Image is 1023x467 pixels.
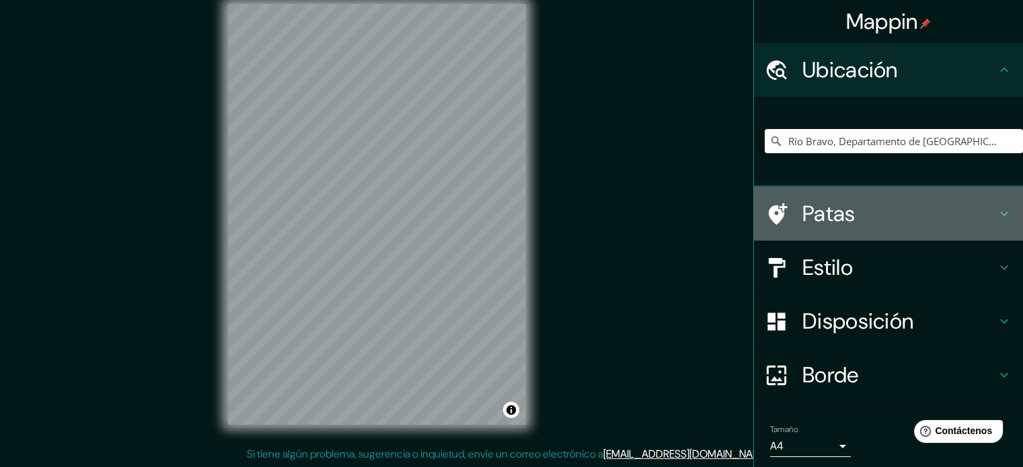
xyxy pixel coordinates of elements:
font: Mappin [846,7,918,36]
font: Borde [802,361,859,389]
font: Patas [802,200,856,228]
div: Borde [754,348,1023,402]
font: Estilo [802,253,853,282]
canvas: Mapa [228,4,526,425]
font: Si tiene algún problema, sugerencia o inquietud, envíe un correo electrónico a [247,447,603,461]
font: Disposición [802,307,913,335]
div: Estilo [754,241,1023,294]
font: Ubicación [802,56,898,84]
div: A4 [770,435,851,457]
a: [EMAIL_ADDRESS][DOMAIN_NAME] [603,447,769,461]
font: A4 [770,439,784,453]
input: Elige tu ciudad o zona [765,129,1023,153]
iframe: Lanzador de widgets de ayuda [903,415,1008,452]
img: pin-icon.png [920,18,931,29]
div: Disposición [754,294,1023,348]
button: Activar o desactivar atribución [503,402,519,418]
div: Ubicación [754,43,1023,97]
div: Patas [754,187,1023,241]
font: Tamaño [770,424,798,435]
